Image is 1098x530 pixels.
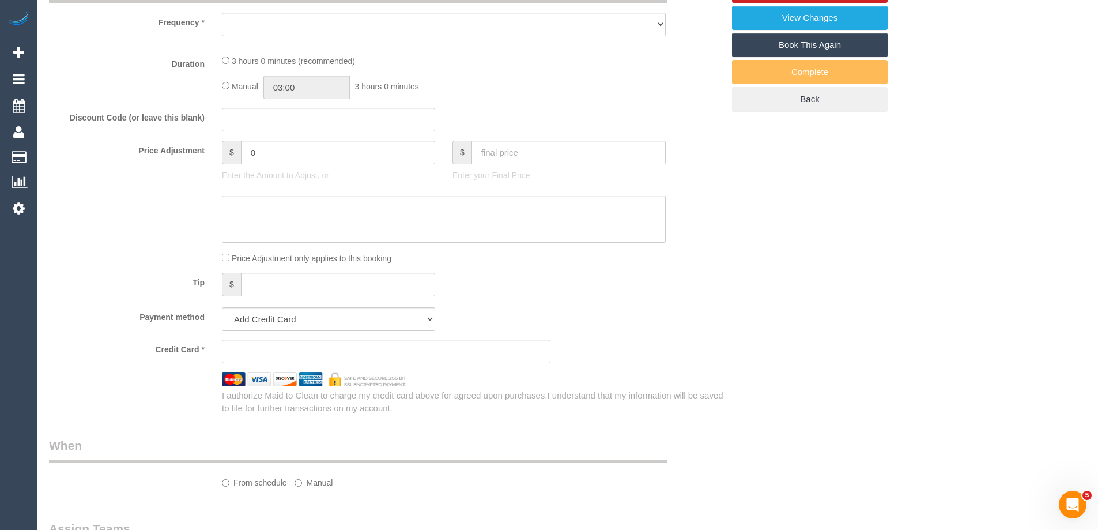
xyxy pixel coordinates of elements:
[7,12,30,28] img: Automaid Logo
[295,473,333,488] label: Manual
[40,340,213,355] label: Credit Card *
[732,6,888,30] a: View Changes
[1059,491,1086,518] iframe: Intercom live chat
[295,479,302,487] input: Manual
[1082,491,1092,500] span: 5
[213,389,732,414] div: I authorize Maid to Clean to charge my credit card above for agreed upon purchases.
[452,170,666,181] p: Enter your Final Price
[471,141,666,164] input: final price
[222,273,241,296] span: $
[213,372,415,386] img: credit cards
[40,273,213,288] label: Tip
[732,87,888,111] a: Back
[222,390,723,412] span: I understand that my information will be saved to file for further transactions on my account.
[732,33,888,57] a: Book This Again
[222,479,229,487] input: From schedule
[49,437,667,463] legend: When
[40,108,213,123] label: Discount Code (or leave this blank)
[222,141,241,164] span: $
[232,346,541,356] iframe: Secure card payment input frame
[355,82,419,91] span: 3 hours 0 minutes
[232,57,355,66] span: 3 hours 0 minutes (recommended)
[40,13,213,28] label: Frequency *
[232,254,391,263] span: Price Adjustment only applies to this booking
[40,54,213,70] label: Duration
[232,82,258,91] span: Manual
[222,473,287,488] label: From schedule
[452,141,471,164] span: $
[40,141,213,156] label: Price Adjustment
[222,170,435,181] p: Enter the Amount to Adjust, or
[40,307,213,323] label: Payment method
